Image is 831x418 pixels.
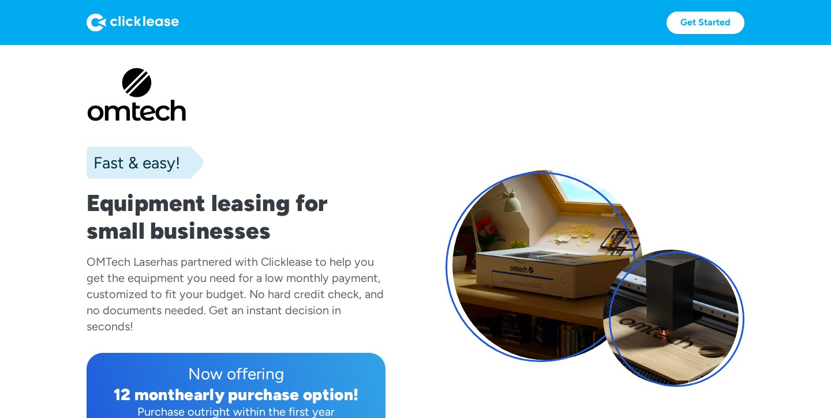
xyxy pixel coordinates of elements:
a: Get Started [667,12,744,34]
img: Logo [87,13,179,32]
div: 12 month [114,385,185,404]
div: Now offering [96,362,376,385]
div: early purchase option! [184,385,358,404]
div: has partnered with Clicklease to help you get the equipment you need for a low monthly payment, c... [87,255,384,333]
h1: Equipment leasing for small businesses [87,189,385,244]
div: OMTech Laser [87,255,160,269]
div: Fast & easy! [87,151,180,174]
